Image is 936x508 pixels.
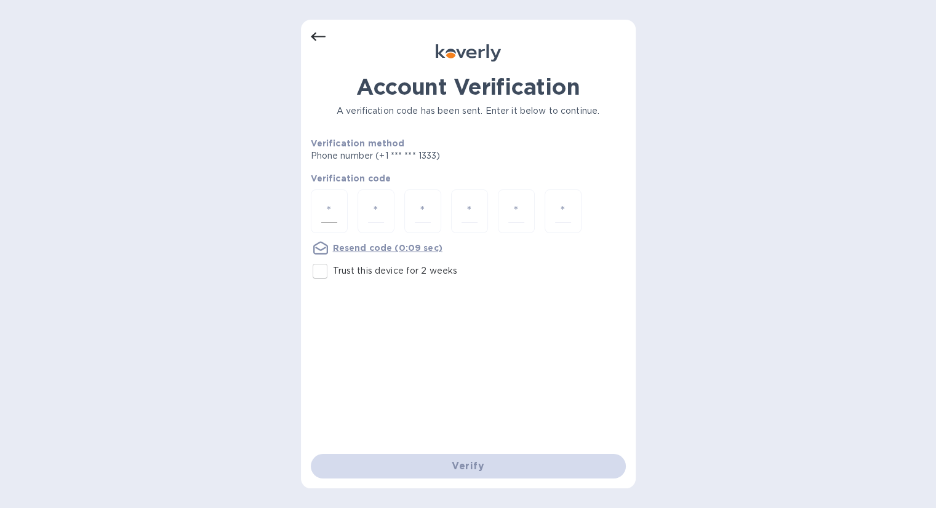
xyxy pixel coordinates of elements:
[311,138,405,148] b: Verification method
[333,243,442,253] u: Resend code (0:09 sec)
[311,105,626,117] p: A verification code has been sent. Enter it below to continue.
[311,149,535,162] p: Phone number (+1 *** *** 1333)
[311,74,626,100] h1: Account Verification
[311,172,626,185] p: Verification code
[333,264,458,277] p: Trust this device for 2 weeks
